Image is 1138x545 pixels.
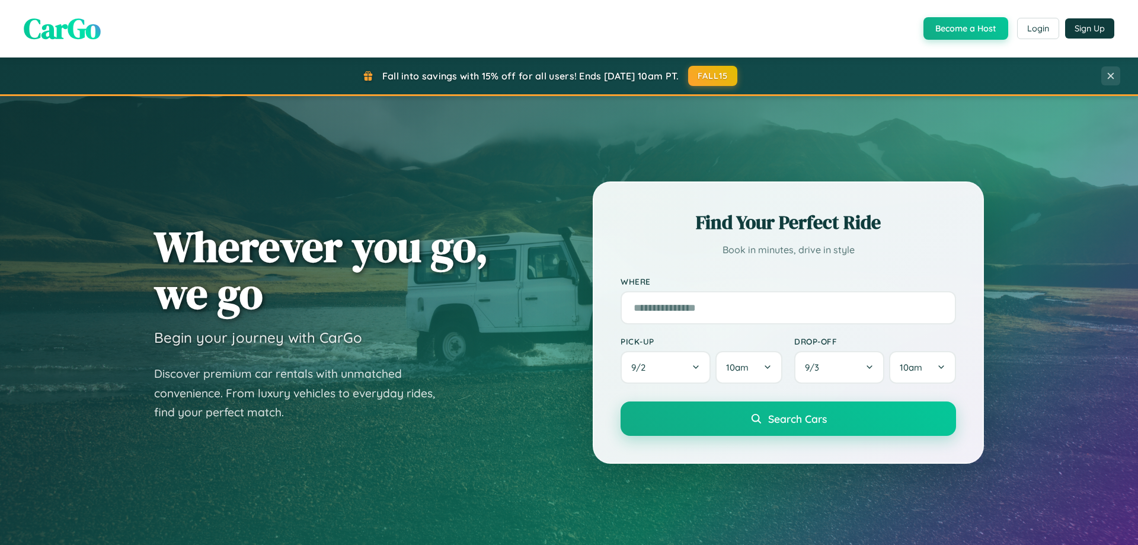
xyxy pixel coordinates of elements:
[768,412,827,425] span: Search Cars
[794,351,884,384] button: 9/3
[154,329,362,346] h3: Begin your journey with CarGo
[621,401,956,436] button: Search Cars
[923,17,1008,40] button: Become a Host
[889,351,956,384] button: 10am
[1065,18,1114,39] button: Sign Up
[621,241,956,259] p: Book in minutes, drive in style
[726,362,749,373] span: 10am
[621,336,782,346] label: Pick-up
[794,336,956,346] label: Drop-off
[382,70,679,82] span: Fall into savings with 15% off for all users! Ends [DATE] 10am PT.
[715,351,782,384] button: 10am
[621,351,711,384] button: 9/2
[621,276,956,286] label: Where
[631,362,651,373] span: 9 / 2
[805,362,825,373] span: 9 / 3
[1017,18,1059,39] button: Login
[688,66,738,86] button: FALL15
[154,364,450,422] p: Discover premium car rentals with unmatched convenience. From luxury vehicles to everyday rides, ...
[900,362,922,373] span: 10am
[154,223,488,317] h1: Wherever you go, we go
[621,209,956,235] h2: Find Your Perfect Ride
[24,9,101,48] span: CarGo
